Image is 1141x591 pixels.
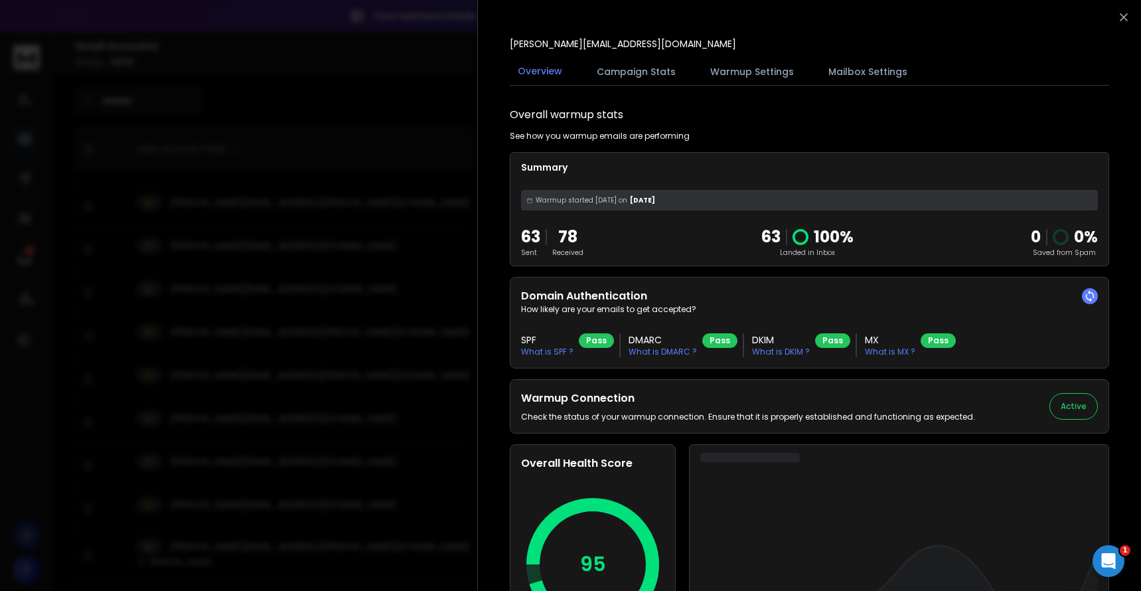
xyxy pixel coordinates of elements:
h2: Overall Health Score [521,456,664,471]
p: What is MX ? [865,347,915,357]
iframe: Intercom live chat [1093,545,1124,577]
p: [PERSON_NAME][EMAIL_ADDRESS][DOMAIN_NAME] [510,37,736,50]
p: 63 [521,226,540,248]
p: 63 [761,226,781,248]
h2: Domain Authentication [521,288,1098,304]
button: Overview [510,56,570,87]
div: Pass [921,333,956,348]
p: 95 [580,552,606,576]
h3: DKIM [752,333,810,347]
button: Campaign Stats [589,57,684,86]
p: 78 [552,226,583,248]
p: Check the status of your warmup connection. Ensure that it is properly established and functionin... [521,412,975,422]
p: What is DKIM ? [752,347,810,357]
p: How likely are your emails to get accepted? [521,304,1098,315]
p: See how you warmup emails are performing [510,131,690,141]
div: Pass [815,333,850,348]
p: Summary [521,161,1098,174]
h3: MX [865,333,915,347]
p: What is SPF ? [521,347,573,357]
strong: 0 [1031,226,1041,248]
span: Warmup started [DATE] on [536,195,627,205]
p: What is DMARC ? [629,347,697,357]
p: Received [552,248,583,258]
button: Active [1049,393,1098,420]
p: Saved from Spam [1031,248,1098,258]
p: Sent [521,248,540,258]
div: Pass [579,333,614,348]
p: 0 % [1074,226,1098,248]
p: 100 % [814,226,854,248]
span: 1 [1120,545,1130,556]
div: Pass [702,333,737,348]
button: Warmup Settings [702,57,802,86]
div: [DATE] [521,190,1098,211]
h1: Overall warmup stats [510,107,623,123]
h3: DMARC [629,333,697,347]
p: Landed in Inbox [761,248,854,258]
h3: SPF [521,333,573,347]
h2: Warmup Connection [521,390,975,406]
button: Mailbox Settings [820,57,915,86]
